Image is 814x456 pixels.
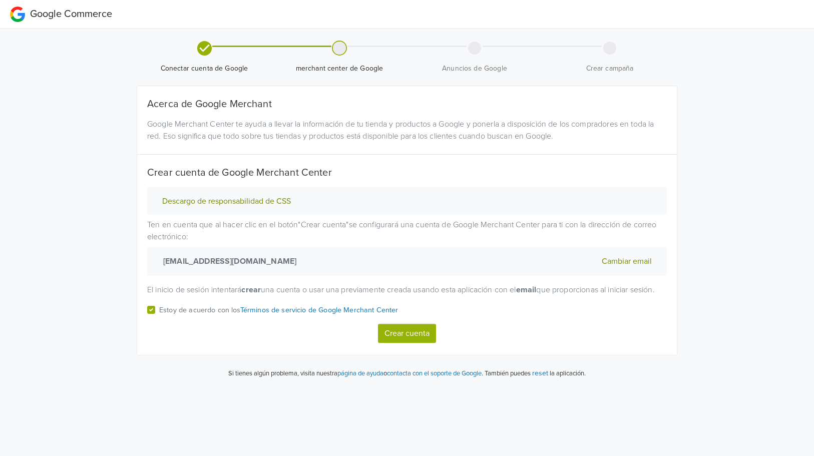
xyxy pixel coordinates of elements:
button: Cambiar email [599,255,655,268]
span: merchant center de Google [276,64,403,74]
span: Anuncios de Google [411,64,538,74]
p: También puedes la aplicación. [483,367,586,379]
strong: crear [241,285,261,295]
a: Términos de servicio de Google Merchant Center [240,306,398,314]
span: Conectar cuenta de Google [141,64,268,74]
p: Ten en cuenta que al hacer clic en el botón " Crear cuenta " se configurará una cuenta de Google ... [147,219,667,276]
div: Google Merchant Center te ayuda a llevar la información de tu tienda y productos a Google y poner... [140,118,674,142]
p: Si tienes algún problema, visita nuestra o . [228,369,483,379]
p: El inicio de sesión intentará una cuenta o usar una previamente creada usando esta aplicación con... [147,284,667,296]
strong: [EMAIL_ADDRESS][DOMAIN_NAME] [159,255,296,267]
a: página de ayuda [337,369,383,377]
strong: email [516,285,537,295]
p: Estoy de acuerdo con los [159,305,398,316]
h5: Acerca de Google Merchant [147,98,667,110]
a: contacta con el soporte de Google [387,369,482,377]
button: Crear cuenta [378,324,436,343]
span: Google Commerce [30,8,112,20]
button: Descargo de responsabilidad de CSS [159,196,294,207]
span: Crear campaña [546,64,673,74]
h5: Crear cuenta de Google Merchant Center [147,167,667,179]
button: reset [532,367,548,379]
